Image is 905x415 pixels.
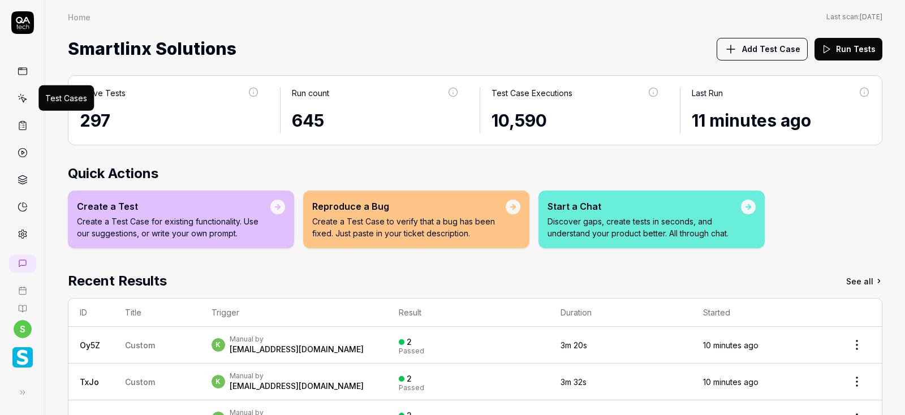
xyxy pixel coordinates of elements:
button: Add Test Case [717,38,808,60]
time: 10 minutes ago [703,377,759,387]
h2: Quick Actions [68,163,882,184]
div: Start a Chat [548,200,741,213]
div: [EMAIL_ADDRESS][DOMAIN_NAME] [230,344,364,355]
th: Trigger [200,299,388,327]
div: Test Cases [45,92,87,104]
span: Custom [125,340,155,350]
th: Duration [549,299,692,327]
a: Documentation [5,295,40,313]
span: Last scan: [826,12,882,22]
a: New conversation [9,254,36,273]
a: Oy5Z [80,340,100,350]
div: Run count [292,87,329,99]
div: 645 [292,108,460,133]
div: 2 [407,374,412,384]
button: Last scan:[DATE] [826,12,882,22]
div: 10,590 [492,108,660,133]
div: Test Case Executions [492,87,572,99]
button: Run Tests [815,38,882,60]
div: Manual by [230,335,364,344]
time: 3m 20s [561,340,587,350]
div: Last Run [692,87,723,99]
time: [DATE] [860,12,882,21]
th: Title [114,299,200,327]
div: Reproduce a Bug [312,200,506,213]
span: k [212,375,225,388]
th: ID [68,299,114,327]
div: Passed [399,348,424,355]
div: Active Tests [80,87,126,99]
button: s [14,320,32,338]
h2: Recent Results [68,271,167,291]
span: k [212,338,225,352]
time: 11 minutes ago [692,110,811,131]
img: Smartlinx Logo [12,347,33,368]
div: Create a Test [77,200,270,213]
time: 10 minutes ago [703,340,759,350]
button: Smartlinx Logo [5,338,40,370]
th: Started [692,299,832,327]
time: 3m 32s [561,377,587,387]
p: Create a Test Case for existing functionality. Use our suggestions, or write your own prompt. [77,215,270,239]
div: Home [68,11,90,23]
div: Passed [399,384,424,391]
span: Add Test Case [742,43,800,55]
div: 297 [80,108,260,133]
div: 2 [407,337,412,347]
a: Book a call with us [5,277,40,295]
div: Manual by [230,371,364,381]
th: Result [387,299,549,327]
a: See all [846,271,882,291]
span: Custom [125,377,155,387]
div: [EMAIL_ADDRESS][DOMAIN_NAME] [230,381,364,392]
p: Create a Test Case to verify that a bug has been fixed. Just paste in your ticket description. [312,215,506,239]
p: Discover gaps, create tests in seconds, and understand your product better. All through chat. [548,215,741,239]
span: Smartlinx Solutions [68,34,236,64]
a: TxJo [80,377,99,387]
